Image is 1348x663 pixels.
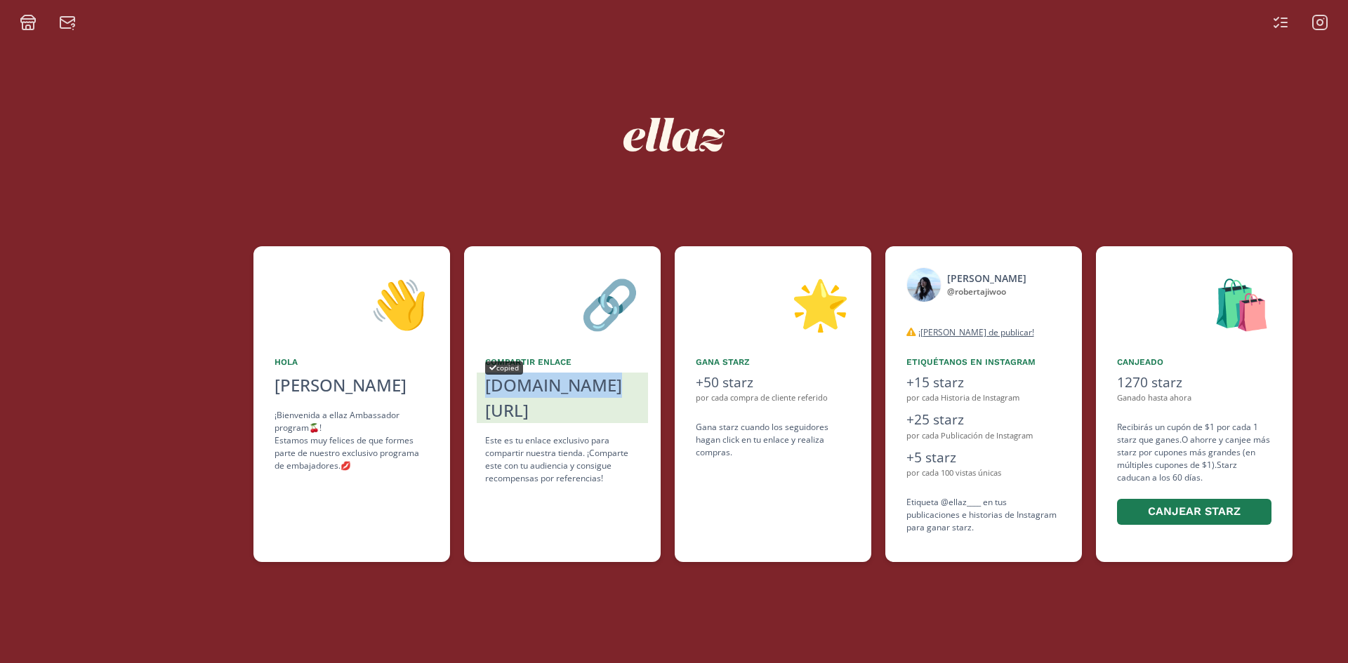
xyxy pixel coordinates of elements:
[485,373,640,423] div: [DOMAIN_NAME][URL]
[1117,267,1271,339] div: 🛍️
[485,356,640,368] div: Compartir Enlace
[696,373,850,393] div: +50 starz
[906,467,1061,479] div: por cada 100 vistas únicas
[275,409,429,472] div: ¡Bienvenida a ellaz Ambassador program🍒! Estamos muy felices de que formes parte de nuestro exclu...
[696,421,850,459] div: Gana starz cuando los seguidores hagan click en tu enlace y realiza compras .
[1117,421,1271,527] div: Recibirás un cupón de $1 por cada 1 starz que ganes. O ahorre y canjee más starz por cupones más ...
[906,430,1061,442] div: por cada Publicación de Instagram
[906,410,1061,430] div: +25 starz
[906,373,1061,393] div: +15 starz
[906,448,1061,468] div: +5 starz
[485,434,640,485] div: Este es tu enlace exclusivo para compartir nuestra tienda. ¡Comparte este con tu audiencia y cons...
[275,267,429,339] div: 👋
[947,286,1026,298] div: @ robertajiwoo
[1117,392,1271,404] div: Ganado hasta ahora
[275,356,429,368] div: Hola
[696,392,850,404] div: por cada compra de cliente referido
[906,392,1061,404] div: por cada Historia de Instagram
[611,72,737,198] img: nKmKAABZpYV7
[906,267,941,302] img: 553519426_18531095272031687_9108109319303814463_n.jpg
[696,267,850,339] div: 🌟
[1117,499,1271,525] button: Canjear starz
[918,326,1034,338] u: ¡[PERSON_NAME] de publicar!
[1117,373,1271,393] div: 1270 starz
[1117,356,1271,368] div: Canjeado
[906,496,1061,534] div: Etiqueta @ellaz____ en tus publicaciones e historias de Instagram para ganar starz.
[485,267,640,339] div: 🔗
[275,373,429,398] div: [PERSON_NAME]
[696,356,850,368] div: Gana starz
[947,271,1026,286] div: [PERSON_NAME]
[485,361,523,375] div: copied
[906,356,1061,368] div: Etiquétanos en Instagram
